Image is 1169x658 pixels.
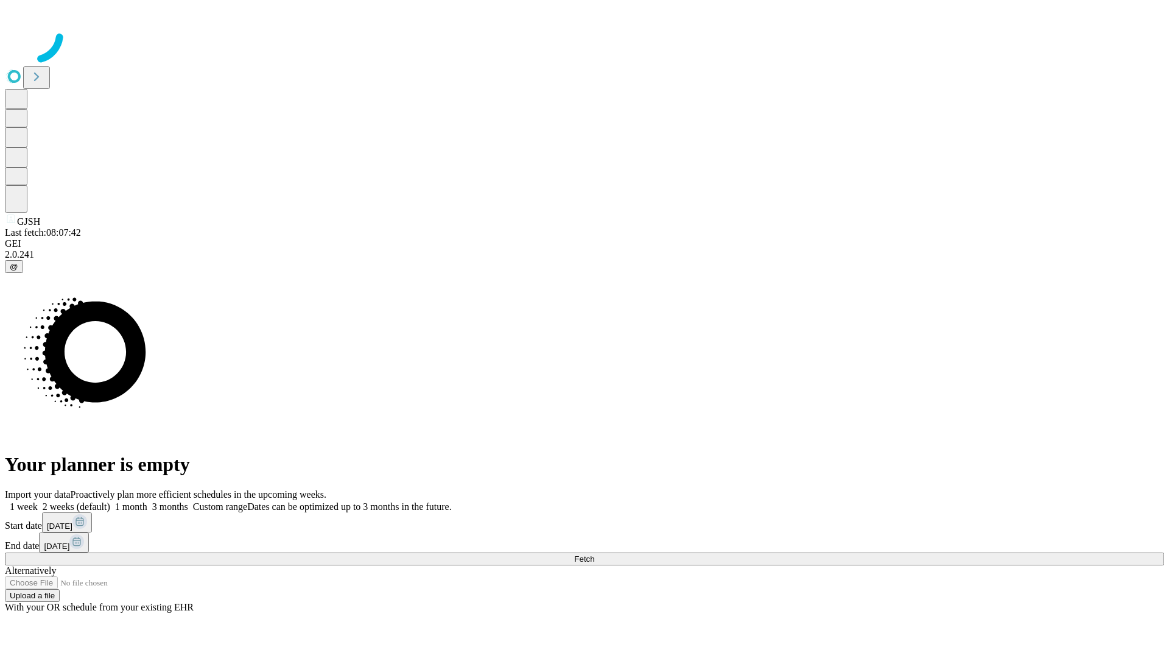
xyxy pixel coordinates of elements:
[5,589,60,602] button: Upload a file
[5,260,23,273] button: @
[152,501,188,512] span: 3 months
[247,501,451,512] span: Dates can be optimized up to 3 months in the future.
[71,489,326,500] span: Proactively plan more efficient schedules in the upcoming weeks.
[5,602,194,612] span: With your OR schedule from your existing EHR
[5,249,1164,260] div: 2.0.241
[44,542,69,551] span: [DATE]
[115,501,147,512] span: 1 month
[43,501,110,512] span: 2 weeks (default)
[193,501,247,512] span: Custom range
[10,262,18,271] span: @
[5,512,1164,532] div: Start date
[5,565,56,576] span: Alternatively
[5,453,1164,476] h1: Your planner is empty
[5,489,71,500] span: Import your data
[5,227,81,238] span: Last fetch: 08:07:42
[47,522,72,531] span: [DATE]
[39,532,89,553] button: [DATE]
[42,512,92,532] button: [DATE]
[5,532,1164,553] div: End date
[5,238,1164,249] div: GEI
[574,554,594,564] span: Fetch
[10,501,38,512] span: 1 week
[5,553,1164,565] button: Fetch
[17,216,40,227] span: GJSH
